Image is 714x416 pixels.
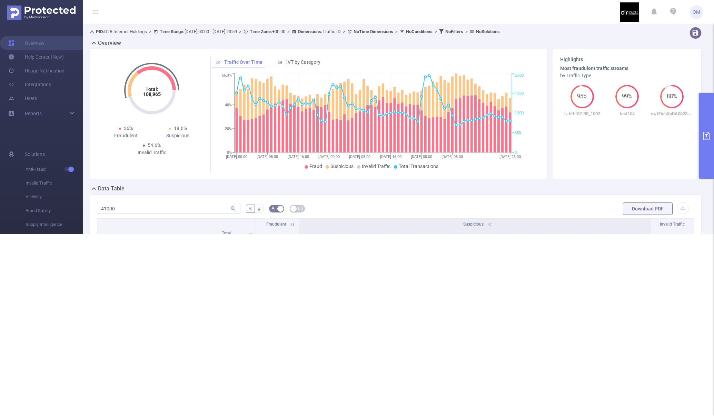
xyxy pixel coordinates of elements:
span: Fraudulent [266,222,286,227]
tspan: 20% [225,127,232,131]
span: Fraud [309,164,322,169]
tspan: [DATE] 08:00 [442,155,463,159]
span: % [249,206,252,211]
i: icon: line-chart [216,60,220,65]
span: Invalid Traffic [362,164,390,169]
span: 95% [571,94,594,99]
span: Reports [25,111,42,116]
b: Dimensions : [298,29,323,34]
span: 88% [660,94,684,99]
span: Non Malicious Bots [480,234,498,250]
span: Total Transactions [399,164,438,169]
tspan: Total: [146,87,158,92]
a: Help Center (New) [8,50,64,64]
span: Traffic ID [298,29,341,34]
span: 18.6% [174,126,187,131]
tspan: 0 [515,150,517,155]
i: Filter menu [334,230,343,252]
span: > [433,29,439,34]
span: Visibility [26,190,83,204]
p: test104 [605,110,649,117]
span: Anti-Fraud [26,162,83,176]
i: Filter menu [553,230,563,252]
span: Suspicious [330,164,354,169]
tspan: 1,950 [515,91,524,96]
tspan: [DATE] 08:00 [349,155,371,159]
span: Total Transactions [214,231,239,241]
p: owIZiqhXpDA062S09vE1nFtIz7_868044 [649,110,694,117]
a: Users [8,91,37,105]
tspan: [DATE] 16:00 [380,155,401,159]
i: icon: caret-up [241,233,245,235]
span: > [237,29,244,34]
i: Filter menu [290,230,299,252]
span: > [463,29,470,34]
span: > [341,29,347,34]
tspan: [DATE] 00:00 [318,155,340,159]
a: Reports [25,107,42,120]
span: Invalid Traffic [26,176,83,190]
tspan: 650 [515,131,521,135]
span: > [285,29,292,34]
tspan: 0% [227,150,232,155]
span: Passport [26,231,83,245]
tspan: [DATE] 23:00 [499,155,521,159]
img: Protected Media [7,6,76,20]
div: by Traffic Type [560,72,695,79]
tspan: [DATE] 16:00 [288,155,309,159]
span: OM [693,5,700,19]
button: Download PDF [623,202,673,215]
span: 54.6% [148,142,161,148]
i: Filter menu [465,230,475,252]
div: Sort [162,233,167,237]
span: Traffic Over Time [224,59,262,65]
b: No Time Dimensions [354,29,393,34]
tspan: [DATE] 00:00 [226,155,247,159]
i: Filter menu [684,230,694,252]
tspan: 108,965 [143,91,161,97]
div: Fraudulent [100,132,152,139]
tspan: [DATE] 08:00 [257,155,278,159]
b: No Solutions [476,29,500,34]
span: 99% [615,94,639,99]
i: Filter menu [377,230,387,252]
b: No Filters [445,29,463,34]
span: Invalid Traffic [660,222,685,227]
i: icon: caret-up [162,233,166,235]
tspan: 40% [225,103,232,107]
h2: Data Table [98,185,125,193]
b: Most fraudulent traffic streams [560,66,628,71]
span: # [258,206,261,211]
tspan: 1,300 [515,111,524,116]
b: Time Range: [160,29,185,34]
span: Traffic ID [142,234,160,238]
p: lv-hfhf57-BF_1002 [560,110,605,117]
span: > [393,29,400,34]
b: PID: [96,29,104,34]
a: Usage Notification [8,64,65,78]
h3: Highlights [560,56,695,63]
i: icon: table [298,206,303,210]
b: No Conditions [406,29,433,34]
i: icon: user [90,29,96,34]
span: D2R Internet Holdings [DATE] 00:00 - [DATE] 23:59 +00:00 [90,29,500,34]
span: Brand Safety [26,204,83,218]
span: IVT by Category [286,59,320,65]
tspan: [DATE] 00:00 [411,155,432,159]
div: Sort [241,233,245,237]
div: Suspicious [152,132,204,139]
i: Filter menu [509,230,519,252]
i: Filter menu [597,230,606,252]
a: Overview [8,36,44,50]
span: Supply Intelligence [26,218,83,231]
h2: Overview [98,39,121,47]
i: Filter menu [421,230,431,252]
input: Search... [97,203,240,214]
i: icon: bar-chart [278,60,282,65]
i: icon: bg-colors [271,206,276,210]
b: Time Zone: [250,29,272,34]
span: Solutions [25,147,45,161]
span: 36% [124,126,133,131]
tspan: 66.3% [222,73,232,78]
a: Integrations [8,78,51,91]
